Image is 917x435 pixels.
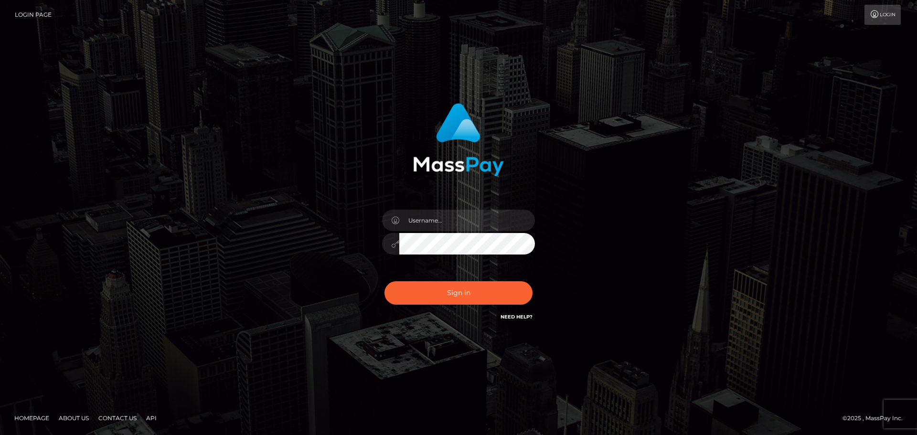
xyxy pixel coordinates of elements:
a: About Us [55,411,93,425]
a: Login [864,5,901,25]
a: Need Help? [501,314,533,320]
a: Homepage [11,411,53,425]
input: Username... [399,210,535,231]
div: © 2025 , MassPay Inc. [842,413,910,424]
a: Contact Us [95,411,140,425]
a: Login Page [15,5,52,25]
img: MassPay Login [413,103,504,176]
button: Sign in [384,281,533,305]
a: API [142,411,160,425]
